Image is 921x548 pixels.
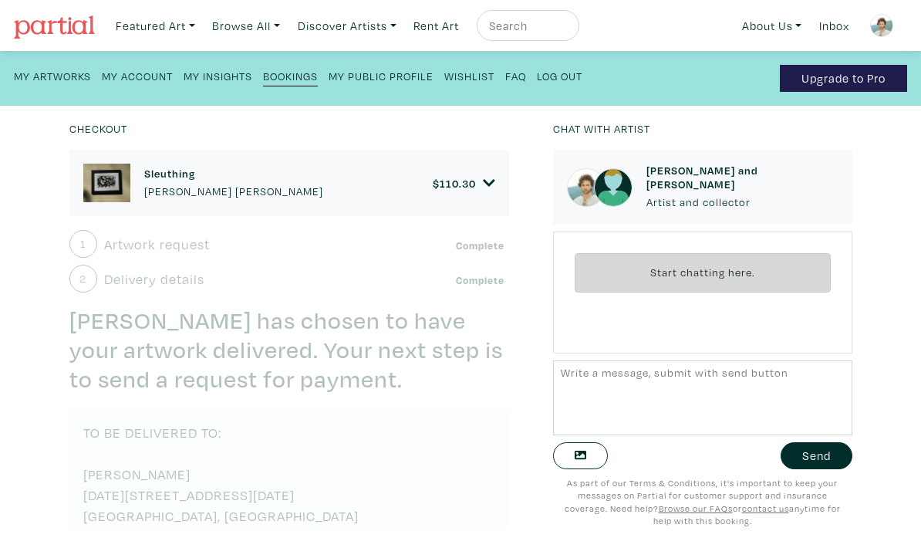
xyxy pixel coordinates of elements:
a: Browse All [205,10,287,42]
button: Send [781,442,852,469]
h6: [PERSON_NAME] and [PERSON_NAME] [646,164,838,191]
span: Complete [452,272,509,287]
h6: Sleuthing [144,167,323,180]
a: $110.30 [433,176,495,190]
a: Inbox [812,10,856,42]
small: Checkout [69,121,127,136]
p: [PERSON_NAME] [PERSON_NAME] [144,183,323,200]
span: Complete [452,237,509,252]
small: As part of our Terms & Conditions, it's important to keep your messages on Partial for customer s... [565,477,841,527]
a: My Public Profile [329,65,434,86]
small: FAQ [505,69,526,83]
img: phpThumb.php [83,164,131,202]
small: 2 [79,273,86,284]
a: My Account [102,65,173,86]
small: 1 [80,238,86,249]
img: phpThumb.php [567,168,606,207]
a: Browse our FAQs [659,502,733,514]
small: My Insights [184,69,252,83]
div: Start chatting here. [575,253,831,293]
h6: $ [433,177,476,190]
a: My Artworks [14,65,91,86]
a: Log Out [537,65,582,86]
a: My Insights [184,65,252,86]
a: About Us [735,10,809,42]
a: Wishlist [444,65,494,86]
a: FAQ [505,65,526,86]
small: Log Out [537,69,582,83]
a: Featured Art [109,10,202,42]
span: Artwork request [104,234,210,255]
p: Artist and collector [646,194,838,211]
small: My Artworks [14,69,91,83]
span: 110.30 [440,176,476,191]
a: contact us [742,502,789,514]
span: Delivery details [104,269,204,289]
small: My Account [102,69,173,83]
small: Wishlist [444,69,494,83]
a: Upgrade to Pro [780,65,907,92]
img: avatar.png [594,168,633,207]
a: Rent Art [407,10,466,42]
input: Search [487,16,565,36]
img: phpThumb.php [870,14,893,37]
a: Discover Artists [291,10,403,42]
a: Bookings [263,65,318,86]
a: Sleuthing [PERSON_NAME] [PERSON_NAME] [144,167,323,200]
small: My Public Profile [329,69,434,83]
small: Chat with artist [553,121,650,136]
small: Bookings [263,69,318,83]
